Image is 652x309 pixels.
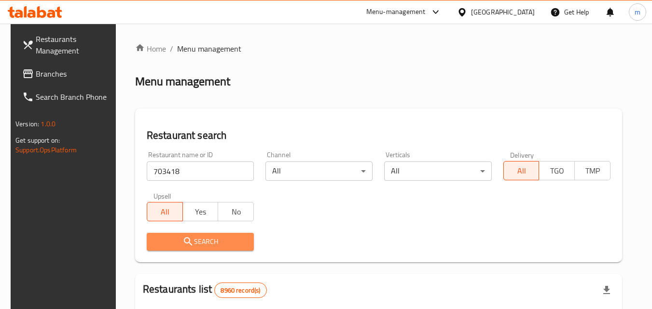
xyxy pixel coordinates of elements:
span: 8960 record(s) [215,286,266,295]
a: Branches [14,62,120,85]
span: Get support on: [15,134,60,147]
span: Version: [15,118,39,130]
div: [GEOGRAPHIC_DATA] [471,7,535,17]
div: All [265,161,373,181]
span: 1.0.0 [41,118,55,130]
span: Branches [36,68,112,80]
h2: Restaurant search [147,128,610,143]
h2: Restaurants list [143,282,267,298]
span: All [508,164,536,178]
span: m [635,7,640,17]
span: No [222,205,250,219]
a: Home [135,43,166,54]
span: Search Branch Phone [36,91,112,103]
label: Delivery [510,151,534,158]
button: TGO [539,161,575,180]
span: TMP [579,164,607,178]
div: Total records count [214,282,266,298]
nav: breadcrumb [135,43,622,54]
span: All [151,205,179,219]
li: / [170,43,173,54]
span: Menu management [177,43,241,54]
button: Yes [182,202,219,221]
span: Restaurants Management [36,33,112,56]
button: All [503,161,540,180]
button: No [218,202,254,221]
button: Search [147,233,254,251]
span: Yes [187,205,215,219]
div: Export file [595,279,618,302]
a: Restaurants Management [14,27,120,62]
h2: Menu management [135,74,230,89]
span: TGO [543,164,571,178]
input: Search for restaurant name or ID.. [147,161,254,181]
a: Support.OpsPlatform [15,144,77,156]
span: Search [154,236,246,248]
button: TMP [574,161,610,180]
div: All [384,161,491,181]
div: Menu-management [366,6,426,18]
label: Upsell [153,192,171,199]
a: Search Branch Phone [14,85,120,108]
button: All [147,202,183,221]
